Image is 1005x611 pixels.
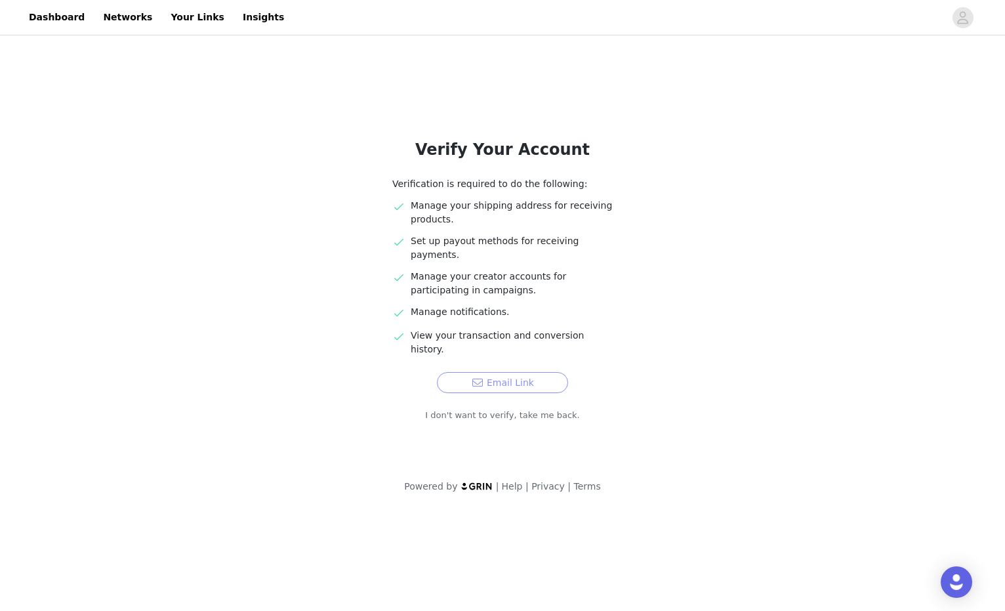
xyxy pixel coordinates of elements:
a: Privacy [531,481,565,492]
p: Manage notifications. [411,305,613,319]
span: | [525,481,529,492]
p: Manage your creator accounts for participating in campaigns. [411,270,613,297]
a: Help [502,481,523,492]
a: I don't want to verify, take me back. [425,409,580,422]
span: | [496,481,499,492]
h1: Verify Your Account [361,138,644,161]
p: Manage your shipping address for receiving products. [411,199,613,226]
a: Networks [95,3,160,32]
p: View your transaction and conversion history. [411,329,613,356]
button: Email Link [437,372,568,393]
div: Open Intercom Messenger [941,566,972,598]
a: Insights [235,3,292,32]
span: Powered by [404,481,457,492]
div: avatar [956,7,969,28]
a: Dashboard [21,3,92,32]
span: | [567,481,571,492]
a: Terms [573,481,600,492]
p: Verification is required to do the following: [392,177,613,191]
a: Your Links [163,3,232,32]
p: Set up payout methods for receiving payments. [411,234,613,262]
img: logo [461,482,493,490]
